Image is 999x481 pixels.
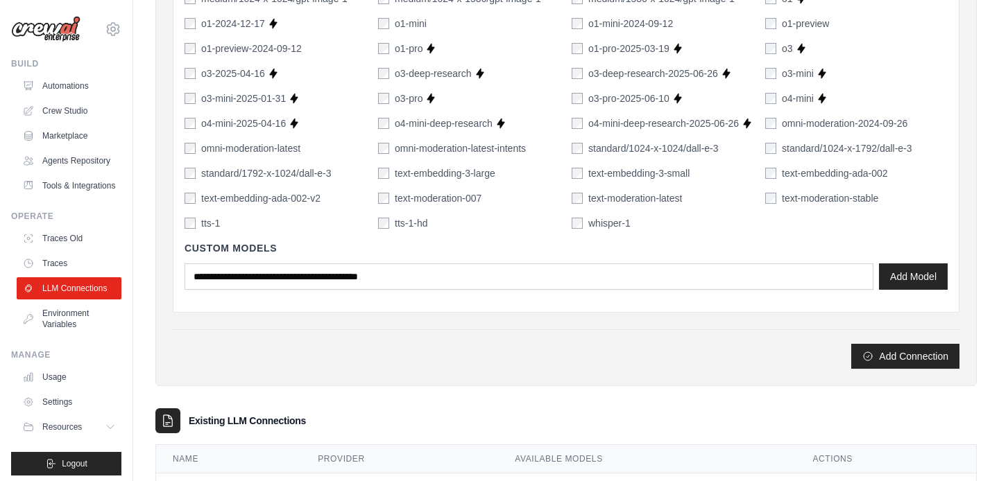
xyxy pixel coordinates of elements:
[201,166,332,180] label: standard/1792-x-1024/dall-e-3
[782,116,907,130] label: omni-moderation-2024-09-26
[11,349,121,360] div: Manage
[879,263,948,290] button: Add Model
[782,42,793,55] label: o3
[395,67,472,80] label: o3-deep-research
[185,168,196,179] input: standard/1792-x-1024/dall-e-3
[378,168,389,179] input: text-embedding-3-large
[588,67,718,80] label: o3-deep-research-2025-06-26
[17,277,121,299] a: LLM Connections
[395,17,427,30] label: o1-mini
[201,17,265,30] label: o1-2024-12-17
[395,141,526,155] label: omni-moderation-latest-intents
[588,42,669,55] label: o1-pro-2025-03-19
[588,166,690,180] label: text-embedding-3-small
[378,143,389,154] input: omni-moderation-latest-intents
[17,150,121,172] a: Agents Repository
[395,166,495,180] label: text-embedding-3-large
[378,218,389,229] input: tts-1-hd
[378,18,389,29] input: o1-mini
[17,252,121,274] a: Traces
[588,191,682,205] label: text-moderation-latest
[572,218,583,229] input: whisper-1
[189,414,306,428] h3: Existing LLM Connections
[588,216,631,230] label: whisper-1
[185,93,196,104] input: o3-mini-2025-01-31
[782,91,814,105] label: o4-mini
[156,445,301,473] th: Name
[588,91,669,105] label: o3-pro-2025-06-10
[11,452,121,475] button: Logout
[782,141,912,155] label: standard/1024-x-1792/dall-e-3
[765,68,776,79] input: o3-mini
[378,68,389,79] input: o3-deep-research
[378,118,389,129] input: o4-mini-deep-research
[17,391,121,413] a: Settings
[765,118,776,129] input: omni-moderation-2024-09-26
[17,227,121,250] a: Traces Old
[201,191,321,205] label: text-embedding-ada-002-v2
[185,241,948,255] h4: Custom Models
[782,191,878,205] label: text-moderation-stable
[185,68,196,79] input: o3-2025-04-16
[201,91,286,105] label: o3-mini-2025-01-31
[378,43,389,54] input: o1-pro
[765,143,776,154] input: standard/1024-x-1792/dall-e-3
[588,141,719,155] label: standard/1024-x-1024/dall-e-3
[201,141,300,155] label: omni-moderation-latest
[765,168,776,179] input: text-embedding-ada-002
[185,143,196,154] input: omni-moderation-latest
[572,143,583,154] input: standard/1024-x-1024/dall-e-3
[11,16,80,42] img: Logo
[11,58,121,69] div: Build
[765,193,776,204] input: text-moderation-stable
[395,216,427,230] label: tts-1-hd
[572,193,583,204] input: text-moderation-latest
[17,125,121,147] a: Marketplace
[765,43,776,54] input: o3
[201,42,302,55] label: o1-preview-2024-09-12
[395,191,481,205] label: text-moderation-007
[765,18,776,29] input: o1-preview
[17,302,121,335] a: Environment Variables
[201,216,220,230] label: tts-1
[588,116,739,130] label: o4-mini-deep-research-2025-06-26
[17,175,121,197] a: Tools & Integrations
[765,93,776,104] input: o4-mini
[498,445,796,473] th: Available Models
[185,118,196,129] input: o4-mini-2025-04-16
[572,118,583,129] input: o4-mini-deep-research-2025-06-26
[185,43,196,54] input: o1-preview-2024-09-12
[11,211,121,222] div: Operate
[378,93,389,104] input: o3-pro
[572,18,583,29] input: o1-mini-2024-09-12
[572,168,583,179] input: text-embedding-3-small
[42,421,82,432] span: Resources
[185,18,196,29] input: o1-2024-12-17
[782,17,829,30] label: o1-preview
[17,75,121,97] a: Automations
[782,166,888,180] label: text-embedding-ada-002
[62,458,87,469] span: Logout
[378,193,389,204] input: text-moderation-007
[782,67,814,80] label: o3-mini
[17,366,121,388] a: Usage
[851,344,959,369] button: Add Connection
[796,445,976,473] th: Actions
[572,43,583,54] input: o1-pro-2025-03-19
[17,416,121,438] button: Resources
[17,100,121,122] a: Crew Studio
[201,67,265,80] label: o3-2025-04-16
[588,17,673,30] label: o1-mini-2024-09-12
[395,91,422,105] label: o3-pro
[395,116,493,130] label: o4-mini-deep-research
[572,68,583,79] input: o3-deep-research-2025-06-26
[395,42,422,55] label: o1-pro
[572,93,583,104] input: o3-pro-2025-06-10
[185,218,196,229] input: tts-1
[185,193,196,204] input: text-embedding-ada-002-v2
[301,445,498,473] th: Provider
[201,116,286,130] label: o4-mini-2025-04-16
